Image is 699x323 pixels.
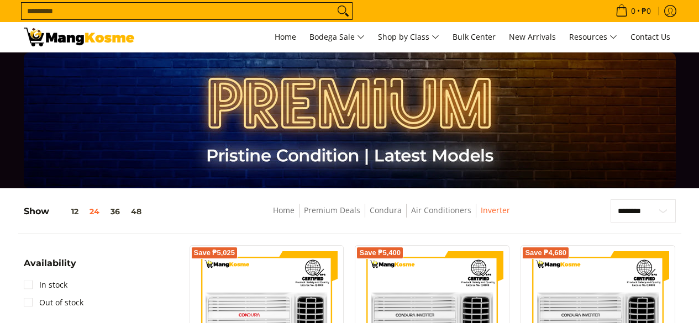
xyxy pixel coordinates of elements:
[378,30,439,44] span: Shop by Class
[503,22,561,52] a: New Arrivals
[203,204,580,229] nav: Breadcrumbs
[372,22,445,52] a: Shop by Class
[525,250,566,256] span: Save ₱4,680
[411,205,471,215] a: Air Conditioners
[24,259,76,268] span: Availability
[334,3,352,19] button: Search
[24,276,67,294] a: In stock
[273,205,295,215] a: Home
[564,22,623,52] a: Resources
[629,7,637,15] span: 0
[84,207,105,216] button: 24
[145,22,676,52] nav: Main Menu
[275,31,296,42] span: Home
[625,22,676,52] a: Contact Us
[24,259,76,276] summary: Open
[447,22,501,52] a: Bulk Center
[612,5,654,17] span: •
[105,207,125,216] button: 36
[509,31,556,42] span: New Arrivals
[359,250,401,256] span: Save ₱5,400
[569,30,617,44] span: Resources
[24,206,147,217] h5: Show
[481,204,510,218] span: Inverter
[309,30,365,44] span: Bodega Sale
[453,31,496,42] span: Bulk Center
[304,22,370,52] a: Bodega Sale
[125,207,147,216] button: 48
[49,207,84,216] button: 12
[194,250,235,256] span: Save ₱5,025
[24,294,83,311] a: Out of stock
[269,22,302,52] a: Home
[24,28,134,46] img: Premium Deals: Best Premium Home Appliances Sale l Mang Kosme Condura Air Conditioners Inverter
[370,205,402,215] a: Condura
[630,31,670,42] span: Contact Us
[304,205,360,215] a: Premium Deals
[640,7,653,15] span: ₱0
